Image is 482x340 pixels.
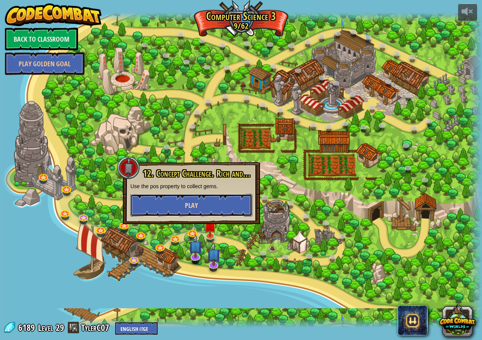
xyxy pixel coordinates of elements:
[189,234,202,258] img: level-banner-unstarted-subscriber.png
[130,194,252,217] button: Play
[5,52,85,75] a: Play Golden Goal
[185,201,198,210] span: Play
[130,182,252,190] p: Use the pos property to collect gems.
[458,3,477,21] button: Adjust volume
[207,242,220,266] img: level-banner-unstarted-subscriber.png
[18,321,37,334] span: 6189
[5,28,78,50] a: Back to Classroom
[143,167,258,180] span: 12. Concept Challenge. Rich and Safe
[5,3,102,26] img: CodeCombat - Learn how to code by playing a game
[204,215,216,237] img: level-banner-unstarted.png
